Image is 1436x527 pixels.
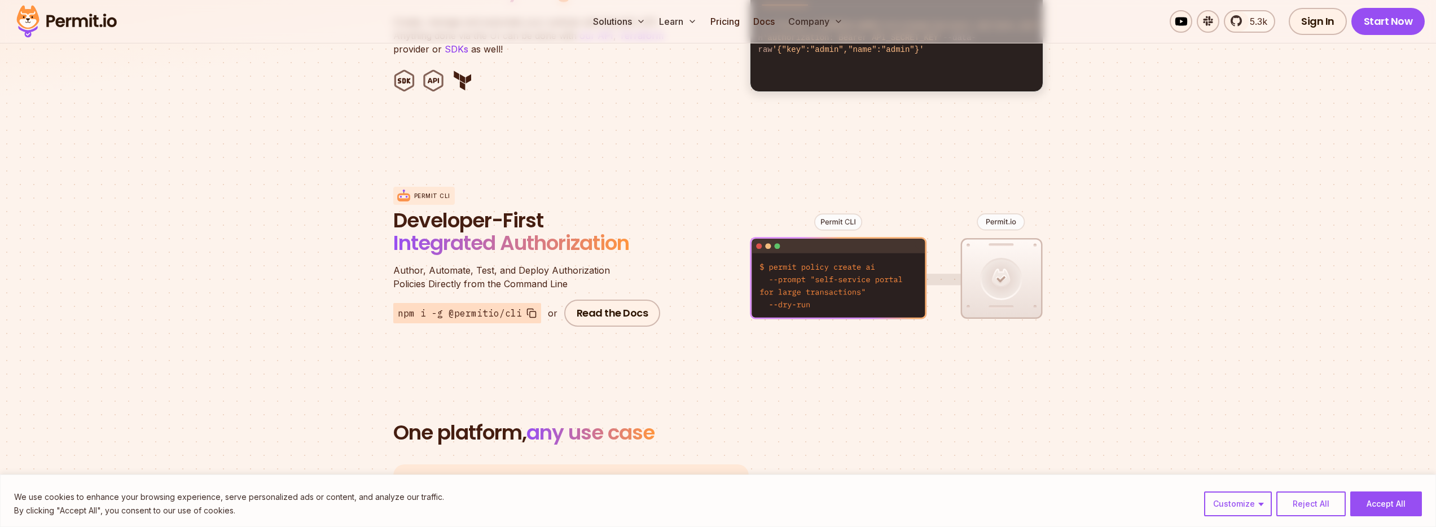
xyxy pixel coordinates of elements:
[393,263,664,277] span: Author, Automate, Test, and Deploy Authorization
[414,192,450,200] p: Permit CLI
[14,504,444,517] p: By clicking "Accept All", you consent to our use of cookies.
[398,306,522,320] span: npm i -g @permitio/cli
[1276,491,1346,516] button: Reject All
[589,10,650,33] button: Solutions
[1350,491,1422,516] button: Accept All
[393,229,629,257] span: Integrated Authorization
[393,263,664,291] p: Policies Directly from the Command Line
[393,421,1043,444] h2: One platform,
[11,2,122,41] img: Permit logo
[526,418,655,447] span: any use case
[784,10,847,33] button: Company
[14,490,444,504] p: We use cookies to enhance your browsing experience, serve personalized ads or content, and analyz...
[1351,8,1425,35] a: Start Now
[548,306,557,320] div: or
[393,209,664,232] span: Developer-First
[1224,10,1275,33] a: 5.3k
[655,10,701,33] button: Learn
[1289,8,1347,35] a: Sign In
[445,43,468,55] a: SDKs
[772,45,924,54] span: '{"key":"admin","name":"admin"}'
[1204,491,1272,516] button: Customize
[749,10,779,33] a: Docs
[393,303,541,323] button: npm i -g @permitio/cli
[1243,15,1267,28] span: 5.3k
[564,300,661,327] a: Read the Docs
[706,10,744,33] a: Pricing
